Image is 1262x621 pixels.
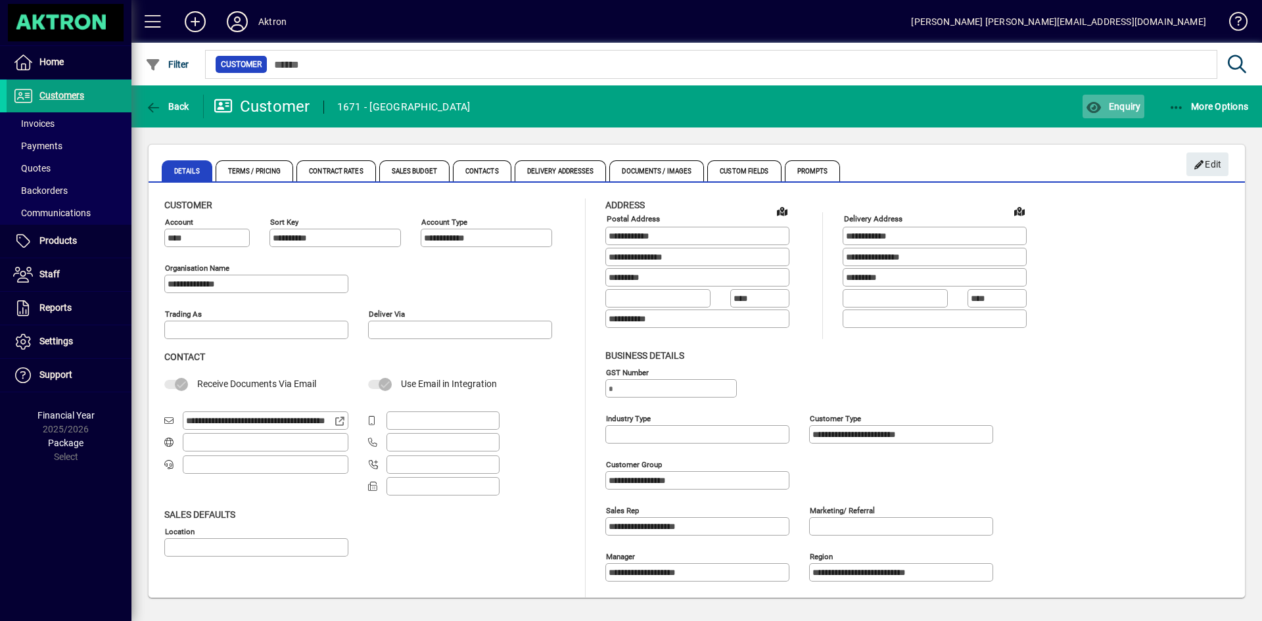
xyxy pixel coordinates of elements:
[145,59,189,70] span: Filter
[421,218,467,227] mat-label: Account Type
[221,58,262,71] span: Customer
[48,438,83,448] span: Package
[13,163,51,173] span: Quotes
[39,336,73,346] span: Settings
[258,11,287,32] div: Aktron
[7,135,131,157] a: Payments
[1009,200,1030,221] a: View on map
[39,90,84,101] span: Customers
[216,10,258,34] button: Profile
[785,160,841,181] span: Prompts
[7,157,131,179] a: Quotes
[164,509,235,520] span: Sales defaults
[214,96,310,117] div: Customer
[379,160,450,181] span: Sales Budget
[1186,152,1228,176] button: Edit
[131,95,204,118] app-page-header-button: Back
[7,258,131,291] a: Staff
[296,160,375,181] span: Contract Rates
[39,302,72,313] span: Reports
[7,202,131,224] a: Communications
[145,101,189,112] span: Back
[164,200,212,210] span: Customer
[174,10,216,34] button: Add
[369,310,405,319] mat-label: Deliver via
[39,369,72,380] span: Support
[772,200,793,221] a: View on map
[142,95,193,118] button: Back
[39,235,77,246] span: Products
[911,11,1206,32] div: [PERSON_NAME] [PERSON_NAME][EMAIL_ADDRESS][DOMAIN_NAME]
[270,218,298,227] mat-label: Sort key
[1083,95,1144,118] button: Enquiry
[401,379,497,389] span: Use Email in Integration
[39,57,64,67] span: Home
[1165,95,1252,118] button: More Options
[606,367,649,377] mat-label: GST Number
[609,160,704,181] span: Documents / Images
[1086,101,1140,112] span: Enquiry
[810,413,861,423] mat-label: Customer type
[197,379,316,389] span: Receive Documents Via Email
[13,141,62,151] span: Payments
[606,413,651,423] mat-label: Industry type
[165,310,202,319] mat-label: Trading as
[13,185,68,196] span: Backorders
[7,46,131,79] a: Home
[605,200,645,210] span: Address
[1219,3,1246,45] a: Knowledge Base
[606,551,635,561] mat-label: Manager
[7,225,131,258] a: Products
[142,53,193,76] button: Filter
[37,410,95,421] span: Financial Year
[216,160,294,181] span: Terms / Pricing
[7,359,131,392] a: Support
[162,160,212,181] span: Details
[606,459,662,469] mat-label: Customer group
[13,118,55,129] span: Invoices
[7,292,131,325] a: Reports
[7,179,131,202] a: Backorders
[606,505,639,515] mat-label: Sales rep
[39,269,60,279] span: Staff
[605,350,684,361] span: Business details
[165,526,195,536] mat-label: Location
[165,264,229,273] mat-label: Organisation name
[13,208,91,218] span: Communications
[453,160,511,181] span: Contacts
[515,160,607,181] span: Delivery Addresses
[707,160,781,181] span: Custom Fields
[7,112,131,135] a: Invoices
[1169,101,1249,112] span: More Options
[810,505,875,515] mat-label: Marketing/ Referral
[165,218,193,227] mat-label: Account
[337,97,471,118] div: 1671 - [GEOGRAPHIC_DATA]
[7,325,131,358] a: Settings
[810,551,833,561] mat-label: Region
[164,352,205,362] span: Contact
[1194,154,1222,175] span: Edit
